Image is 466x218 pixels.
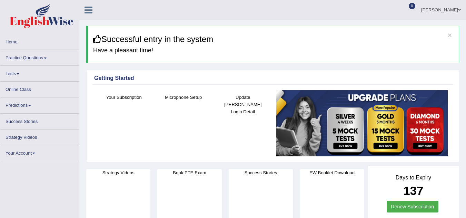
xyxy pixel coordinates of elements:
[409,3,416,9] span: 0
[0,114,79,127] a: Success Stories
[403,184,423,197] b: 137
[0,66,79,79] a: Tests
[157,169,221,176] h4: Book PTE Exam
[0,129,79,143] a: Strategy Videos
[157,94,210,101] h4: Microphone Setup
[98,94,150,101] h4: Your Subscription
[0,34,79,48] a: Home
[94,74,451,82] div: Getting Started
[387,201,439,212] a: Renew Subscription
[229,169,293,176] h4: Success Stories
[0,145,79,159] a: Your Account
[0,82,79,95] a: Online Class
[276,90,448,157] img: small5.jpg
[448,31,452,39] button: ×
[0,97,79,111] a: Predictions
[376,175,451,181] h4: Days to Expiry
[300,169,364,176] h4: EW Booklet Download
[93,47,454,54] h4: Have a pleasant time!
[93,35,454,44] h3: Successful entry in the system
[0,50,79,63] a: Practice Questions
[86,169,150,176] h4: Strategy Videos
[217,94,269,115] h4: Update [PERSON_NAME] Login Detail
